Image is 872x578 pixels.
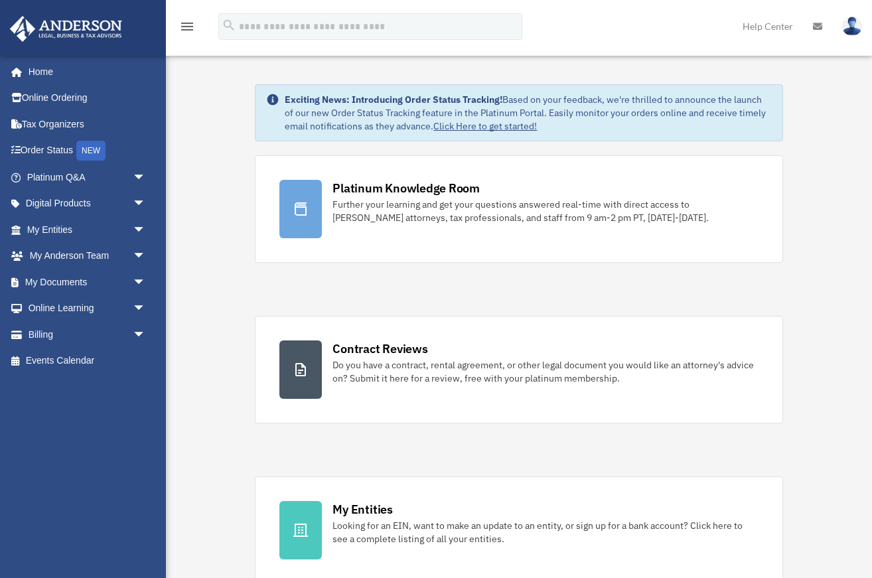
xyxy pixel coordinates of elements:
a: Platinum Q&Aarrow_drop_down [9,164,166,190]
i: menu [179,19,195,35]
span: arrow_drop_down [133,321,159,348]
a: Contract Reviews Do you have a contract, rental agreement, or other legal document you would like... [255,316,782,423]
span: arrow_drop_down [133,243,159,270]
div: Platinum Knowledge Room [332,180,480,196]
span: arrow_drop_down [133,216,159,244]
a: Order StatusNEW [9,137,166,165]
span: arrow_drop_down [133,190,159,218]
div: NEW [76,141,106,161]
span: arrow_drop_down [133,269,159,296]
a: Click Here to get started! [433,120,537,132]
div: Do you have a contract, rental agreement, or other legal document you would like an attorney's ad... [332,358,758,385]
img: User Pic [842,17,862,36]
div: Contract Reviews [332,340,427,357]
div: Based on your feedback, we're thrilled to announce the launch of our new Order Status Tracking fe... [285,93,771,133]
a: Billingarrow_drop_down [9,321,166,348]
a: menu [179,23,195,35]
a: My Documentsarrow_drop_down [9,269,166,295]
span: arrow_drop_down [133,164,159,191]
div: Further your learning and get your questions answered real-time with direct access to [PERSON_NAM... [332,198,758,224]
a: Online Learningarrow_drop_down [9,295,166,322]
a: Platinum Knowledge Room Further your learning and get your questions answered real-time with dire... [255,155,782,263]
a: My Entitiesarrow_drop_down [9,216,166,243]
a: Events Calendar [9,348,166,374]
strong: Exciting News: Introducing Order Status Tracking! [285,94,502,106]
a: Online Ordering [9,85,166,111]
a: Tax Organizers [9,111,166,137]
i: search [222,18,236,33]
span: arrow_drop_down [133,295,159,323]
a: My Anderson Teamarrow_drop_down [9,243,166,269]
a: Home [9,58,159,85]
div: Looking for an EIN, want to make an update to an entity, or sign up for a bank account? Click her... [332,519,758,545]
a: Digital Productsarrow_drop_down [9,190,166,217]
img: Anderson Advisors Platinum Portal [6,16,126,42]
div: My Entities [332,501,392,518]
